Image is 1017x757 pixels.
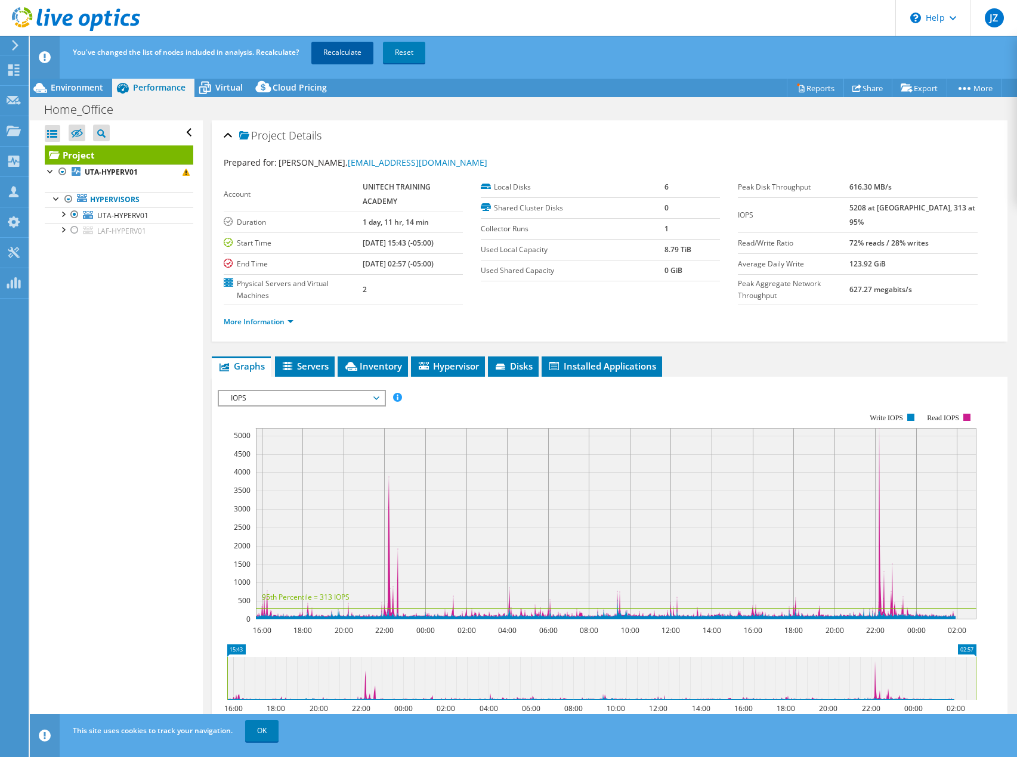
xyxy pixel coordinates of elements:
[497,625,516,635] text: 04:00
[363,182,431,206] b: UNITECH TRAINING ACADEMY
[363,217,429,227] b: 1 day, 11 hr, 14 min
[266,703,285,713] text: 18:00
[224,258,363,270] label: End Time
[907,625,925,635] text: 00:00
[870,414,903,422] text: Write IOPS
[481,265,664,277] label: Used Shared Capacity
[344,360,402,372] span: Inventory
[45,145,193,165] a: Project
[904,703,922,713] text: 00:00
[281,360,329,372] span: Servers
[620,625,639,635] text: 10:00
[224,703,242,713] text: 16:00
[521,703,540,713] text: 06:00
[481,223,664,235] label: Collector Runs
[45,223,193,238] a: LAF-HYPERV01
[481,202,664,214] label: Shared Cluster Disks
[279,157,487,168] span: [PERSON_NAME],
[85,167,138,177] b: UTA-HYPERV01
[548,360,656,372] span: Installed Applications
[394,703,412,713] text: 00:00
[73,725,233,736] span: This site uses cookies to track your navigation.
[818,703,837,713] text: 20:00
[892,79,947,97] a: Export
[664,203,669,213] b: 0
[348,157,487,168] a: [EMAIL_ADDRESS][DOMAIN_NAME]
[97,226,146,236] span: LAF-HYPERV01
[39,103,132,116] h1: Home_Office
[224,157,277,168] label: Prepared for:
[224,188,363,200] label: Account
[224,278,363,302] label: Physical Servers and Virtual Machines
[309,703,327,713] text: 20:00
[661,625,679,635] text: 12:00
[691,703,710,713] text: 14:00
[946,703,965,713] text: 02:00
[648,703,667,713] text: 12:00
[664,182,669,192] b: 6
[45,165,193,180] a: UTA-HYPERV01
[363,259,434,269] b: [DATE] 02:57 (-05:00)
[234,485,251,495] text: 3500
[224,216,363,228] label: Duration
[252,625,271,635] text: 16:00
[606,703,625,713] text: 10:00
[234,559,251,569] text: 1500
[238,595,251,606] text: 500
[738,181,849,193] label: Peak Disk Throughput
[494,360,533,372] span: Disks
[133,82,186,93] span: Performance
[985,8,1004,27] span: JZ
[97,210,149,221] span: UTA-HYPERV01
[539,625,557,635] text: 06:00
[246,614,251,624] text: 0
[363,238,434,248] b: [DATE] 15:43 (-05:00)
[73,47,299,57] span: You've changed the list of nodes included in analysis. Recalculate?
[738,209,849,221] label: IOPS
[734,703,752,713] text: 16:00
[234,504,251,514] text: 3000
[787,79,844,97] a: Reports
[239,130,286,142] span: Project
[224,237,363,249] label: Start Time
[245,720,279,742] a: OK
[416,625,434,635] text: 00:00
[947,79,1002,97] a: More
[375,625,393,635] text: 22:00
[383,42,425,63] a: Reset
[234,449,251,459] text: 4500
[910,13,921,23] svg: \n
[224,317,293,327] a: More Information
[849,259,886,269] b: 123.92 GiB
[51,82,103,93] span: Environment
[927,414,959,422] text: Read IOPS
[289,128,322,142] span: Details
[947,625,966,635] text: 02:00
[293,625,311,635] text: 18:00
[849,238,929,248] b: 72% reads / 28% writes
[363,284,367,294] b: 2
[849,284,912,294] b: 627.27 megabits/s
[417,360,479,372] span: Hypervisor
[234,467,251,477] text: 4000
[865,625,884,635] text: 22:00
[45,192,193,207] a: Hypervisors
[843,79,892,97] a: Share
[334,625,353,635] text: 20:00
[234,541,251,551] text: 2000
[743,625,762,635] text: 16:00
[225,391,378,405] span: IOPS
[784,625,802,635] text: 18:00
[664,265,682,275] b: 0 GiB
[218,360,265,372] span: Graphs
[861,703,880,713] text: 22:00
[849,203,975,227] b: 5208 at [GEOGRAPHIC_DATA], 313 at 95%
[234,430,251,440] text: 5000
[738,258,849,270] label: Average Daily Write
[664,244,691,255] b: 8.79 TiB
[738,237,849,249] label: Read/Write Ratio
[436,703,455,713] text: 02:00
[481,181,664,193] label: Local Disks
[45,207,193,223] a: UTA-HYPERV01
[234,522,251,532] text: 2500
